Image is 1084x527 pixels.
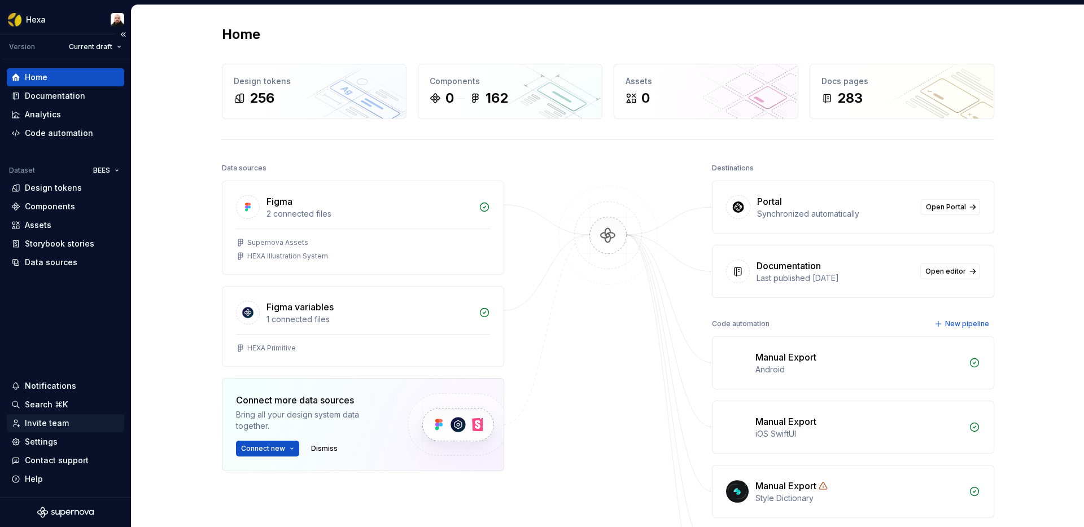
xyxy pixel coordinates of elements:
button: Contact support [7,451,124,469]
a: Data sources [7,253,124,271]
div: Portal [757,195,782,208]
a: Open Portal [921,199,980,215]
div: Home [25,72,47,83]
a: Figma variables1 connected filesHEXA Primitive [222,286,504,367]
button: Collapse sidebar [115,27,131,42]
div: Code automation [25,128,93,139]
div: 162 [486,89,508,107]
button: BEES [88,163,124,178]
a: Settings [7,433,124,451]
div: Invite team [25,418,69,429]
div: Contact support [25,455,89,466]
button: Notifications [7,377,124,395]
a: Assets [7,216,124,234]
svg: Supernova Logo [37,507,94,518]
div: Style Dictionary [755,493,962,504]
span: Current draft [69,42,112,51]
div: Figma variables [266,300,334,314]
div: Docs pages [821,76,982,87]
span: BEES [93,166,110,175]
div: Supernova Assets [247,238,308,247]
div: 283 [837,89,863,107]
div: Code automation [712,316,770,332]
a: Storybook stories [7,235,124,253]
div: Analytics [25,109,61,120]
div: Data sources [25,257,77,268]
span: Dismiss [311,444,338,453]
a: Open editor [920,263,980,279]
div: Manual Export [755,415,816,428]
span: New pipeline [945,319,989,328]
button: Search ⌘K [7,396,124,414]
div: Notifications [25,380,76,392]
div: Components [430,76,591,87]
a: Documentation [7,87,124,105]
div: Documentation [25,90,85,102]
button: Dismiss [306,441,343,456]
div: HEXA Primitive [247,344,296,353]
div: Components [25,201,75,212]
a: Components [7,197,124,216]
span: Connect new [241,444,285,453]
a: Code automation [7,124,124,142]
div: Version [9,42,35,51]
div: Android [755,364,962,375]
div: Figma [266,195,292,208]
a: Assets0 [614,64,798,119]
a: Components0162 [418,64,602,119]
div: iOS SwiftUI [755,428,962,440]
a: Invite team [7,414,124,432]
div: Manual Export [755,479,816,493]
a: Design tokens256 [222,64,406,119]
div: Documentation [757,259,821,273]
div: HEXA Illustration System [247,252,328,261]
div: Dataset [9,166,35,175]
div: 0 [445,89,454,107]
div: Destinations [712,160,754,176]
button: HexaRafael Fernandes [2,7,129,32]
div: 256 [250,89,274,107]
div: Synchronized automatically [757,208,914,219]
img: a56d5fbf-f8ab-4a39-9705-6fc7187585ab.png [8,13,21,27]
div: Storybook stories [25,238,94,249]
div: Settings [25,436,58,447]
div: Assets [626,76,786,87]
button: Connect new [236,441,299,456]
div: 1 connected files [266,314,472,325]
div: Search ⌘K [25,399,68,410]
div: Help [25,473,43,485]
img: Rafael Fernandes [111,13,124,27]
h2: Home [222,25,260,43]
span: Open Portal [926,203,966,212]
div: Hexa [26,14,46,25]
a: Figma2 connected filesSupernova AssetsHEXA Illustration System [222,181,504,275]
button: Help [7,470,124,488]
div: 0 [641,89,650,107]
div: Assets [25,219,51,231]
button: Current draft [64,39,126,55]
div: 2 connected files [266,208,472,219]
div: Design tokens [25,182,82,194]
a: Analytics [7,106,124,124]
button: New pipeline [931,316,994,332]
div: Design tokens [234,76,395,87]
div: Bring all your design system data together. [236,409,388,432]
a: Docs pages283 [810,64,994,119]
div: Manual Export [755,350,816,364]
div: Last published [DATE] [757,273,913,284]
div: Connect more data sources [236,393,388,407]
div: Data sources [222,160,266,176]
span: Open editor [925,267,966,276]
a: Home [7,68,124,86]
a: Design tokens [7,179,124,197]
